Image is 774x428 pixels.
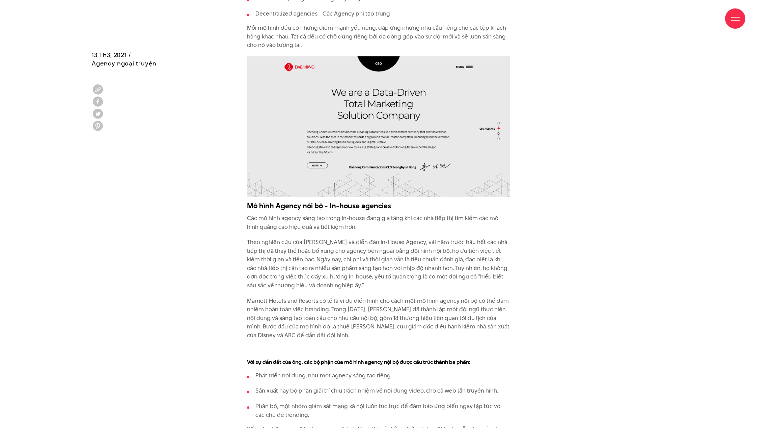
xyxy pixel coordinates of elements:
h3: Mô hình Agency nội bộ - In-house agencies [247,200,510,211]
h4: Với sự dẫn dắt của ông, các bộ phận của mô hình agency nội bộ được cấu trúc thành ba phần: [247,358,510,366]
li: Phân bổ, một nhóm giám sát mạng xã hội luôn túc trực để đảm bảo ứng biến ngay lập tức với các chủ... [247,402,510,419]
li: Phát triển nội dung, như một agnecy sáng tạo riêng. [247,371,510,380]
p: Marriott Hotels and Resorts có lẽ là ví dụ điển hình cho cách một mô hình agency nội bộ có thể đả... [247,297,510,349]
p: Theo nghiên cứu của [PERSON_NAME] và diễn đàn In-House Agency, vái năm trước hầu hết các nhà tiếp... [247,238,510,290]
p: Các mô hình agency sáng tạo trong in-house đang gia tăng khi các nhà tiếp thị tìm kiếm các mô hìn... [247,214,510,231]
span: 13 Th3, 2021 / Agency ngoại truyện [92,51,157,68]
li: Sản xuất hay bộ phận giải trí chịu trách nhiệm về nội dung video, cho cả web lẫn truyền hình. [247,386,510,395]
